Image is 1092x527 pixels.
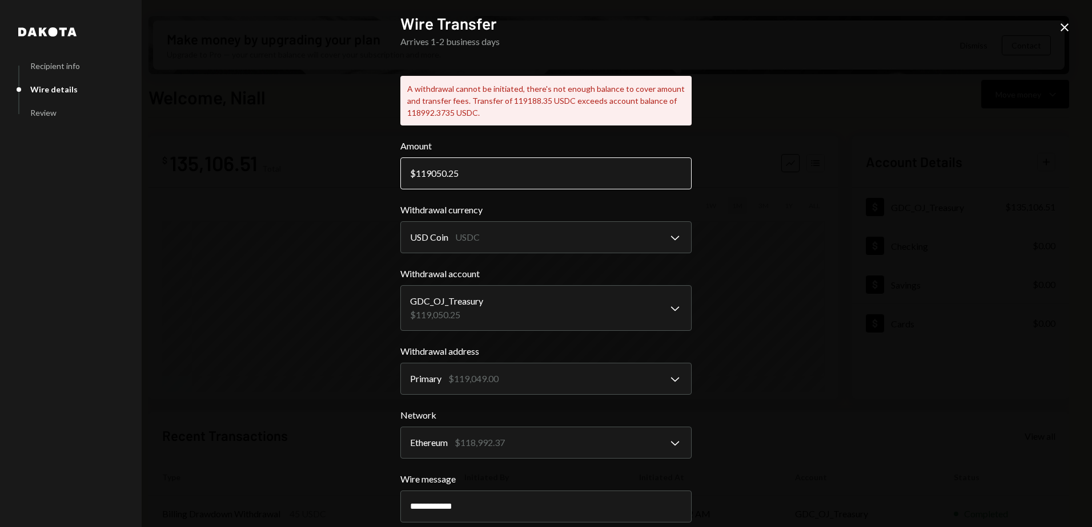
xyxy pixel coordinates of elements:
div: Recipient info [30,61,80,71]
div: A withdrawal cannot be initiated, there's not enough balance to cover amount and transfer fees. T... [400,76,692,125]
h2: Wire Transfer [400,13,692,35]
button: Withdrawal currency [400,221,692,253]
label: Withdrawal currency [400,203,692,217]
button: Network [400,427,692,459]
button: Withdrawal account [400,285,692,331]
label: Amount [400,139,692,153]
div: USDC [455,230,480,244]
label: Network [400,408,692,422]
button: Withdrawal address [400,363,692,395]
div: $ [410,168,416,179]
input: 0.00 [400,157,692,189]
label: Withdrawal address [400,344,692,358]
div: Review [30,108,57,117]
div: $119,049.00 [448,372,499,386]
div: Wire details [30,84,78,94]
div: Arrives 1-2 business days [400,35,692,48]
label: Withdrawal account [400,267,692,281]
div: $118,992.37 [455,436,505,449]
label: Wire message [400,472,692,486]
